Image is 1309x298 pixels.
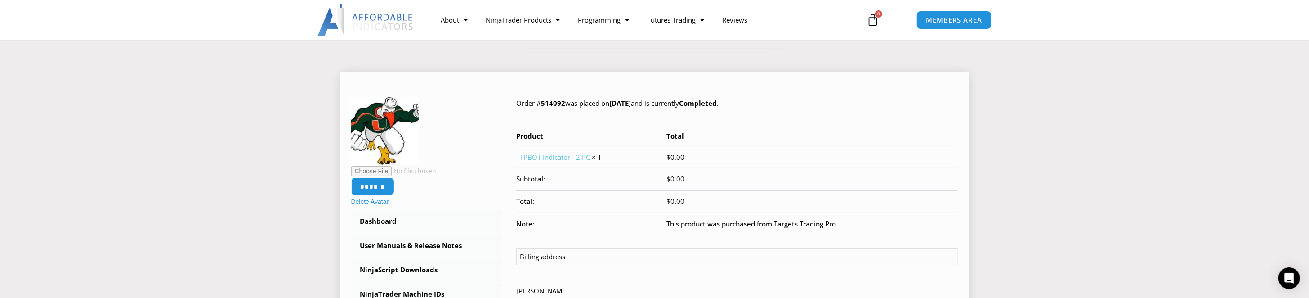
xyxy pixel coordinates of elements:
span: $ [666,197,670,206]
span: MEMBERS AREA [926,17,982,23]
a: NinjaTrader Products [477,9,569,30]
a: Delete Avatar [351,198,389,205]
img: LogoAI | Affordable Indicators – NinjaTrader [317,4,414,36]
a: User Manuals & Release Notes [351,234,503,257]
th: Subtotal: [516,168,666,190]
a: TTPBOT Indicator - 2 PC [516,153,590,162]
mark: 514092 [541,99,565,108]
h2: Billing address [516,248,958,265]
strong: × 1 [592,153,602,162]
div: Open Intercom Messenger [1278,267,1300,289]
mark: Completed [679,99,717,108]
th: Total [666,130,958,147]
a: MEMBERS AREA [916,11,992,29]
span: 0.00 [666,174,684,183]
a: Futures Trading [638,9,713,30]
span: 0 [875,10,882,18]
p: Order # was placed on and is currently . [516,97,958,110]
td: This product was purchased from Targets Trading Pro. [666,213,958,235]
th: Total: [516,190,666,213]
a: Dashboard [351,210,503,233]
a: 0 [853,7,893,33]
a: NinjaScript Downloads [351,258,503,282]
th: Product [516,130,666,147]
a: About [432,9,477,30]
a: Programming [569,9,638,30]
mark: [DATE] [609,99,631,108]
a: Reviews [713,9,756,30]
span: $ [666,174,670,183]
nav: Menu [432,9,856,30]
span: 0.00 [666,197,684,206]
img: Ibis-150x150.jpg [351,97,419,165]
th: Note: [516,213,666,235]
span: $ [666,153,670,162]
bdi: 0.00 [666,153,684,162]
